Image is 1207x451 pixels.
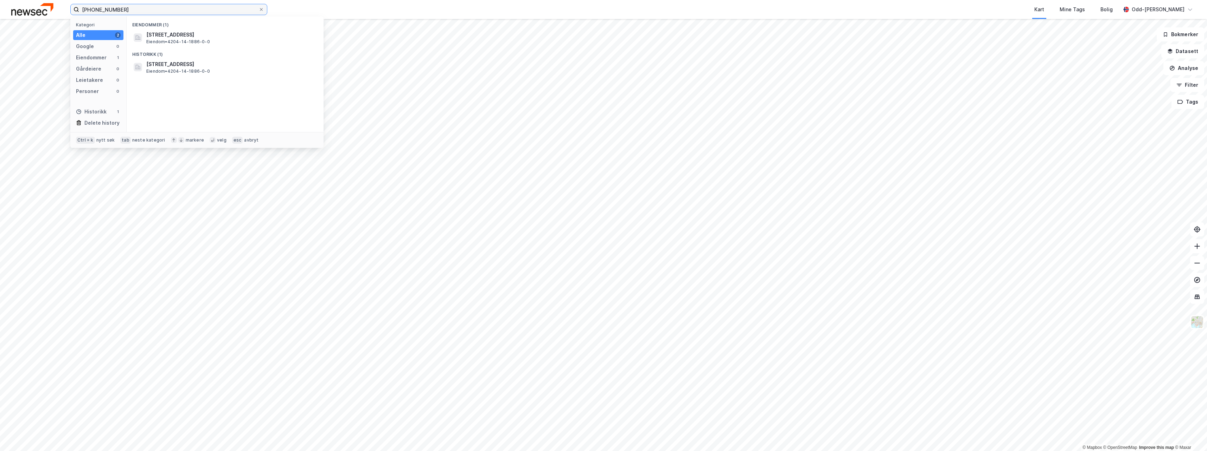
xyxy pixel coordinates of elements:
[1083,445,1102,450] a: Mapbox
[76,42,94,51] div: Google
[1163,61,1204,75] button: Analyse
[11,3,53,15] img: newsec-logo.f6e21ccffca1b3a03d2d.png
[76,53,107,62] div: Eiendommer
[76,76,103,84] div: Leietakere
[1161,44,1204,58] button: Datasett
[127,17,324,29] div: Eiendommer (1)
[115,77,121,83] div: 0
[1132,5,1184,14] div: Odd-[PERSON_NAME]
[79,4,258,15] input: Søk på adresse, matrikkel, gårdeiere, leietakere eller personer
[186,137,204,143] div: markere
[1190,315,1204,329] img: Z
[127,46,324,59] div: Historikk (1)
[76,65,101,73] div: Gårdeiere
[146,60,315,68] span: [STREET_ADDRESS]
[1034,5,1044,14] div: Kart
[146,68,210,74] span: Eiendom • 4204-14-1886-0-0
[232,137,243,144] div: esc
[76,31,85,39] div: Alle
[1100,5,1113,14] div: Bolig
[1170,78,1204,92] button: Filter
[115,55,121,60] div: 1
[1171,95,1204,109] button: Tags
[1103,445,1137,450] a: OpenStreetMap
[120,137,131,144] div: tab
[1172,417,1207,451] iframe: Chat Widget
[115,32,121,38] div: 2
[115,109,121,115] div: 1
[115,44,121,49] div: 0
[1139,445,1174,450] a: Improve this map
[146,31,315,39] span: [STREET_ADDRESS]
[96,137,115,143] div: nytt søk
[76,137,95,144] div: Ctrl + k
[244,137,258,143] div: avbryt
[217,137,226,143] div: velg
[132,137,165,143] div: neste kategori
[115,89,121,94] div: 0
[84,119,120,127] div: Delete history
[146,39,210,45] span: Eiendom • 4204-14-1886-0-0
[115,66,121,72] div: 0
[1157,27,1204,41] button: Bokmerker
[1060,5,1085,14] div: Mine Tags
[76,22,123,27] div: Kategori
[76,107,107,116] div: Historikk
[76,87,99,96] div: Personer
[1172,417,1207,451] div: Kontrollprogram for chat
